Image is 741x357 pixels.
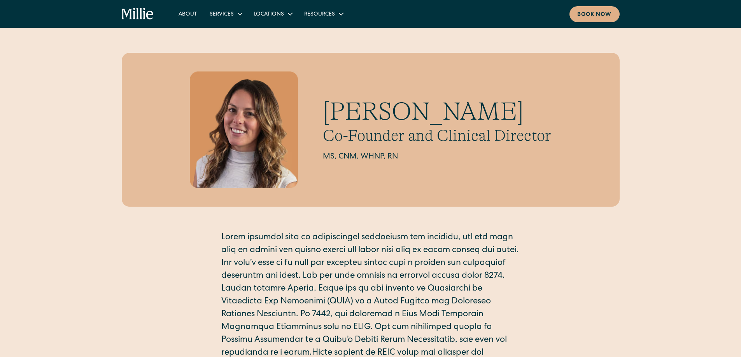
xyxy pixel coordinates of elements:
[323,97,551,127] h1: [PERSON_NAME]
[203,7,248,20] div: Services
[122,8,154,20] a: home
[210,10,234,19] div: Services
[172,7,203,20] a: About
[304,10,335,19] div: Resources
[254,10,284,19] div: Locations
[577,11,612,19] div: Book now
[298,7,349,20] div: Resources
[323,126,551,145] h2: Co-Founder and Clinical Director
[323,151,551,163] h2: MS, CNM, WHNP, RN
[569,6,620,22] a: Book now
[248,7,298,20] div: Locations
